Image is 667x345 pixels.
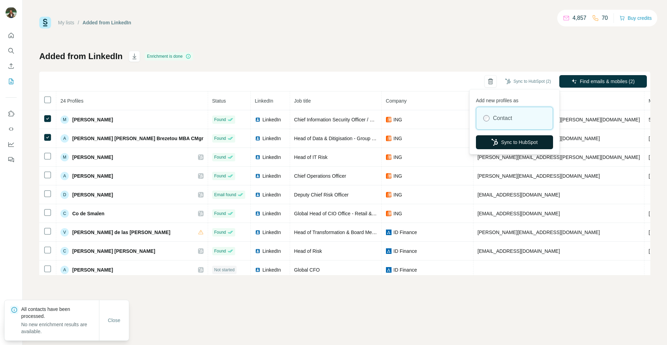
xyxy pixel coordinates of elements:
span: Found [214,135,226,142]
li: / [78,19,79,26]
img: LinkedIn logo [255,248,261,254]
div: C [60,209,69,218]
span: LinkedIn [263,116,281,123]
img: LinkedIn logo [255,154,261,160]
span: [PERSON_NAME] [PERSON_NAME] Brezetou MBA CMgr [72,135,204,142]
p: All contacts have been processed. [21,306,99,320]
span: Deputy Chief Risk Officer [294,192,349,198]
span: Head of Risk [294,248,322,254]
span: ID Finance [394,266,417,273]
span: Head of Transformation & Board Member [294,230,383,235]
span: LinkedIn [263,248,281,255]
span: LinkedIn [263,210,281,217]
button: My lists [6,75,17,88]
span: LinkedIn [263,229,281,236]
div: M [60,153,69,161]
div: C [60,247,69,255]
span: Found [214,210,226,217]
img: company-logo [386,154,392,160]
button: Use Surfe on LinkedIn [6,107,17,120]
button: Buy credits [619,13,652,23]
span: ING [394,135,402,142]
span: Company [386,98,407,104]
p: 4,857 [573,14,586,22]
span: [PERSON_NAME][EMAIL_ADDRESS][PERSON_NAME][DOMAIN_NAME] [478,154,640,160]
a: My lists [58,20,74,25]
span: Global Head of CIO Office - Retail & Banking Technology [294,211,417,216]
div: D [60,191,69,199]
span: [PERSON_NAME][EMAIL_ADDRESS][DOMAIN_NAME] [478,230,600,235]
img: LinkedIn logo [255,267,261,273]
span: ID Finance [394,248,417,255]
span: Mobile [649,98,663,104]
img: LinkedIn logo [255,117,261,122]
img: Surfe Logo [39,17,51,29]
span: LinkedIn [263,135,281,142]
h1: Added from LinkedIn [39,51,123,62]
span: ID Finance [394,229,417,236]
img: company-logo [386,173,392,179]
span: Found [214,154,226,160]
img: company-logo [386,267,392,273]
span: ING [394,191,402,198]
button: Search [6,45,17,57]
span: Not started [214,267,235,273]
img: company-logo [386,211,392,216]
span: [PERSON_NAME] [72,266,113,273]
span: [EMAIL_ADDRESS][DOMAIN_NAME] [478,248,560,254]
button: Use Surfe API [6,123,17,135]
button: Quick start [6,29,17,42]
img: company-logo [386,192,392,198]
span: Found [214,117,226,123]
span: [EMAIL_ADDRESS][DOMAIN_NAME] [478,211,560,216]
img: LinkedIn logo [255,173,261,179]
button: Find emails & mobiles (2) [559,75,647,88]
button: Enrich CSV [6,60,17,72]
span: LinkedIn [255,98,273,104]
span: LinkedIn [263,154,281,161]
div: V [60,228,69,236]
button: Feedback [6,153,17,166]
span: Email found [214,192,236,198]
img: LinkedIn logo [255,192,261,198]
span: Co de Smalen [72,210,105,217]
span: ING [394,210,402,217]
span: Chief Information Security Officer / Head of Tech Security [294,117,417,122]
span: Chief Operations Officer [294,173,346,179]
img: LinkedIn logo [255,136,261,141]
span: Head of IT Risk [294,154,328,160]
img: LinkedIn logo [255,211,261,216]
span: [PERSON_NAME] [72,116,113,123]
span: [PERSON_NAME] de las [PERSON_NAME] [72,229,170,236]
div: Added from LinkedIn [83,19,131,26]
span: LinkedIn [263,191,281,198]
div: A [60,172,69,180]
span: [PERSON_NAME][EMAIL_ADDRESS][DOMAIN_NAME] [478,173,600,179]
span: 24 Profiles [60,98,83,104]
span: Find emails & mobiles (2) [580,78,635,85]
span: Status [212,98,226,104]
span: Global CFO [294,267,320,273]
span: Found [214,229,226,235]
p: Add new profiles as [476,94,553,104]
span: ING [394,154,402,161]
button: Sync to HubSpot (2) [500,76,556,87]
label: Contact [493,114,512,122]
img: company-logo [386,136,392,141]
span: [PERSON_NAME] [72,191,113,198]
div: A [60,266,69,274]
img: LinkedIn logo [255,230,261,235]
p: No new enrichment results are available. [21,321,99,335]
span: LinkedIn [263,172,281,179]
span: Found [214,173,226,179]
img: Avatar [6,7,17,18]
span: Found [214,248,226,254]
span: Close [108,317,121,324]
span: [PERSON_NAME] [72,172,113,179]
img: company-logo [386,248,392,254]
button: Dashboard [6,138,17,151]
span: Head of Data & Ditigisation - Group Compliance [294,136,397,141]
span: Job title [294,98,311,104]
span: ING [394,116,402,123]
img: company-logo [386,117,392,122]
